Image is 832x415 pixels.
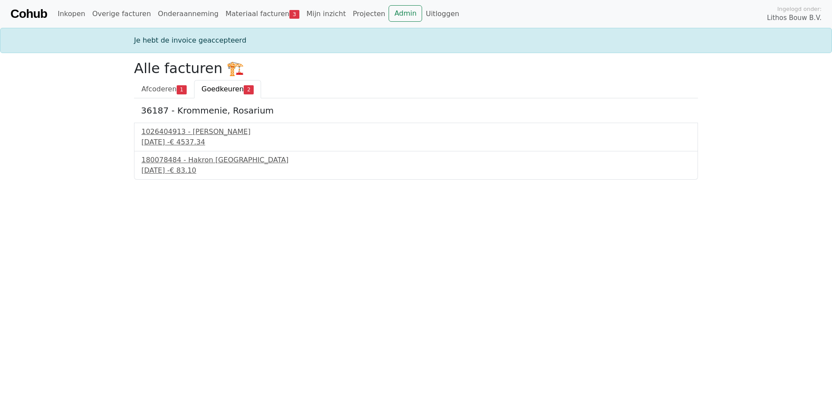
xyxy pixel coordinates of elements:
[222,5,303,23] a: Materiaal facturen3
[303,5,349,23] a: Mijn inzicht
[141,155,691,176] a: 180078484 - Hakron [GEOGRAPHIC_DATA][DATE] -€ 83.10
[89,5,154,23] a: Overige facturen
[134,80,194,98] a: Afcoderen1
[141,85,177,93] span: Afcoderen
[129,35,703,46] div: Je hebt de invoice geaccepteerd
[154,5,222,23] a: Onderaanneming
[389,5,422,22] a: Admin
[170,166,196,174] span: € 83.10
[10,3,47,24] a: Cohub
[141,127,691,137] div: 1026404913 - [PERSON_NAME]
[141,155,691,165] div: 180078484 - Hakron [GEOGRAPHIC_DATA]
[141,165,691,176] div: [DATE] -
[244,85,254,94] span: 2
[177,85,187,94] span: 1
[767,13,822,23] span: Lithos Bouw B.V.
[170,138,205,146] span: € 4537.34
[134,60,698,77] h2: Alle facturen 🏗️
[141,127,691,147] a: 1026404913 - [PERSON_NAME][DATE] -€ 4537.34
[201,85,244,93] span: Goedkeuren
[289,10,299,19] span: 3
[777,5,822,13] span: Ingelogd onder:
[349,5,389,23] a: Projecten
[194,80,261,98] a: Goedkeuren2
[54,5,88,23] a: Inkopen
[141,105,691,116] h5: 36187 - Krommenie, Rosarium
[141,137,691,147] div: [DATE] -
[422,5,463,23] a: Uitloggen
